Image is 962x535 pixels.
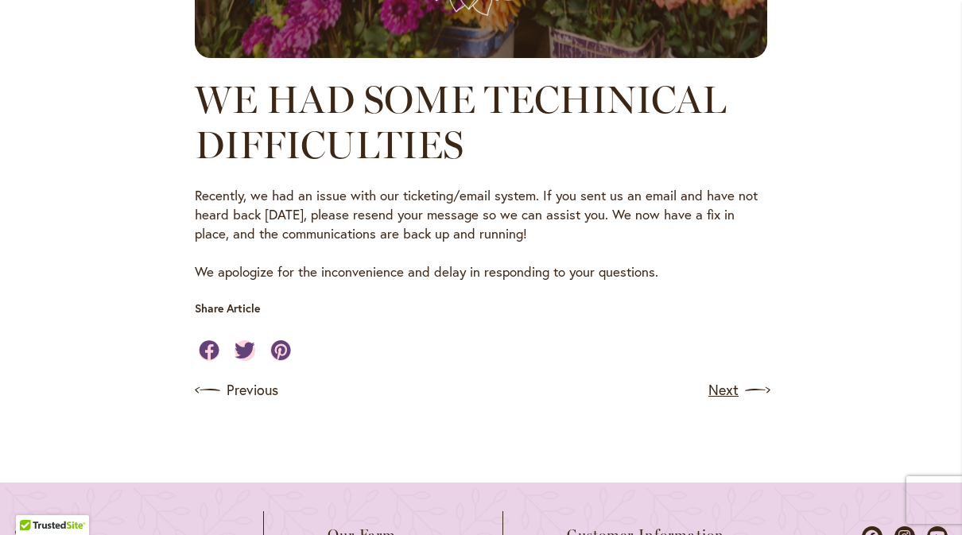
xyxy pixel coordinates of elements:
a: Share on Twitter [235,340,255,361]
a: Share on Facebook [199,340,219,361]
a: Share on Pinterest [270,340,291,361]
a: Next [708,378,767,403]
h2: WE HAD SOME TECHINICAL DIFFICULTIES [195,77,767,166]
p: We apologize for the inconvenience and delay in responding to your questions. [195,262,767,281]
p: Share Article [195,300,283,316]
img: arrow icon [745,378,770,403]
a: Previous [195,378,278,403]
p: Recently, we had an issue with our ticketing/email system. If you sent us an email and have not h... [195,186,767,243]
img: arrow icon [195,378,220,403]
